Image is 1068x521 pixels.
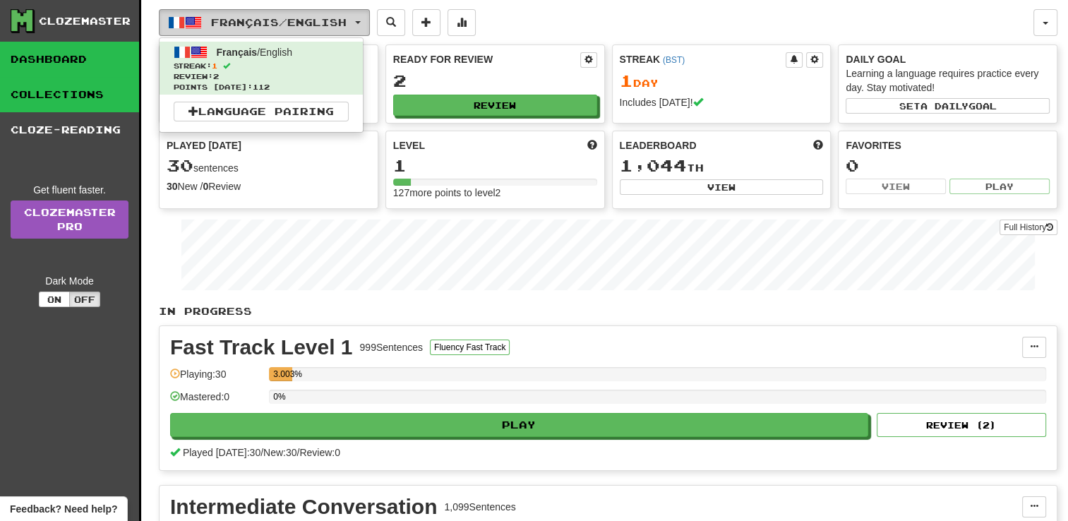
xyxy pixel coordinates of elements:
[299,447,340,458] span: Review: 0
[10,502,117,516] span: Open feedback widget
[448,9,476,36] button: More stats
[217,47,258,58] span: Français
[360,340,424,354] div: 999 Sentences
[620,52,786,66] div: Streak
[11,274,128,288] div: Dark Mode
[377,9,405,36] button: Search sentences
[620,72,824,90] div: Day
[174,82,349,92] span: Points [DATE]: 112
[170,390,262,413] div: Mastered: 0
[170,337,353,358] div: Fast Track Level 1
[412,9,440,36] button: Add sentence to collection
[217,47,292,58] span: / English
[663,55,685,65] a: (BST)
[393,186,597,200] div: 127 more points to level 2
[393,52,580,66] div: Ready for Review
[587,138,597,152] span: Score more points to level up
[846,179,946,194] button: View
[159,9,370,36] button: Français/English
[620,71,633,90] span: 1
[444,500,515,514] div: 1,099 Sentences
[167,157,371,175] div: sentences
[174,61,349,71] span: Streak:
[170,367,262,390] div: Playing: 30
[159,304,1057,318] p: In Progress
[167,179,371,193] div: New / Review
[273,367,292,381] div: 3.003%
[11,183,128,197] div: Get fluent faster.
[877,413,1046,437] button: Review (2)
[846,52,1050,66] div: Daily Goal
[846,98,1050,114] button: Seta dailygoal
[167,181,178,192] strong: 30
[160,42,363,95] a: Français/EnglishStreak:1 Review:2Points [DATE]:112
[620,138,697,152] span: Leaderboard
[620,95,824,109] div: Includes [DATE]!
[393,157,597,174] div: 1
[183,447,260,458] span: Played [DATE]: 30
[297,447,300,458] span: /
[393,72,597,90] div: 2
[39,292,70,307] button: On
[846,157,1050,174] div: 0
[203,181,208,192] strong: 0
[39,14,131,28] div: Clozemaster
[263,447,296,458] span: New: 30
[1000,220,1057,235] button: Full History
[620,157,824,175] div: th
[846,66,1050,95] div: Learning a language requires practice every day. Stay motivated!
[260,447,263,458] span: /
[167,138,241,152] span: Played [DATE]
[920,101,968,111] span: a daily
[11,200,128,239] a: ClozemasterPro
[167,155,193,175] span: 30
[393,138,425,152] span: Level
[393,95,597,116] button: Review
[620,155,687,175] span: 1,044
[620,179,824,195] button: View
[211,16,347,28] span: Français / English
[846,138,1050,152] div: Favorites
[212,61,217,70] span: 1
[430,340,510,355] button: Fluency Fast Track
[949,179,1050,194] button: Play
[813,138,823,152] span: This week in points, UTC
[170,413,868,437] button: Play
[174,102,349,121] a: Language Pairing
[69,292,100,307] button: Off
[174,71,349,82] span: Review: 2
[170,496,437,517] div: Intermediate Conversation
